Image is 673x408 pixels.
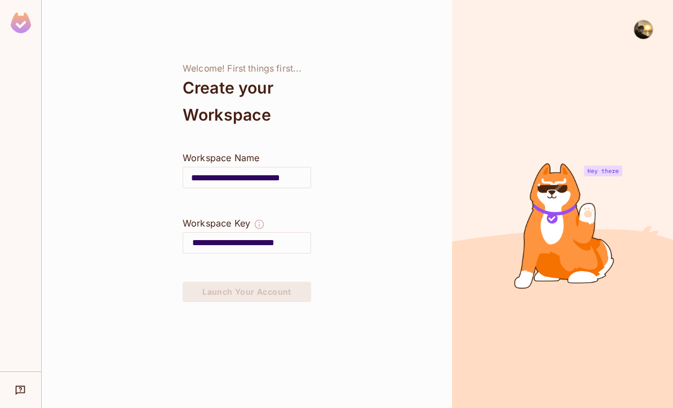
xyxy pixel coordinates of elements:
[183,282,311,302] button: Launch Your Account
[183,74,311,128] div: Create your Workspace
[183,63,311,74] div: Welcome! First things first...
[634,20,653,39] img: lishingcho000@gmail.com
[11,12,31,33] img: SReyMgAAAABJRU5ErkJggg==
[183,216,250,230] div: Workspace Key
[183,151,311,165] div: Workspace Name
[254,216,265,232] button: The Workspace Key is unique, and serves as the identifier of your workspace.
[8,379,33,401] div: Help & Updates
